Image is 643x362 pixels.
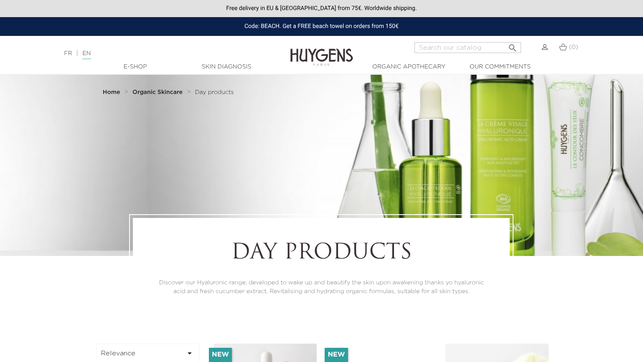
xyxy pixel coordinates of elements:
[156,241,487,266] h1: Day products
[325,348,348,362] li: New
[94,63,177,71] a: E-Shop
[60,48,262,58] div: |
[132,89,183,95] strong: Organic Skincare
[505,40,520,51] button: 
[185,348,195,358] i: 
[414,42,521,53] input: Search
[195,89,234,95] span: Day products
[209,348,232,362] li: New
[569,44,578,50] span: (0)
[103,89,120,95] strong: Home
[367,63,451,71] a: Organic Apothecary
[156,278,487,296] p: Discover our Hyaluronic range, developed to wake up and beautify the skin upon awakening thanks y...
[458,63,542,71] a: Our commitments
[195,89,234,96] a: Day products
[64,51,72,56] a: FR
[103,89,122,96] a: Home
[82,51,91,59] a: EN
[508,41,518,51] i: 
[290,35,353,67] img: Huygens
[185,63,268,71] a: Skin Diagnosis
[132,89,185,96] a: Organic Skincare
